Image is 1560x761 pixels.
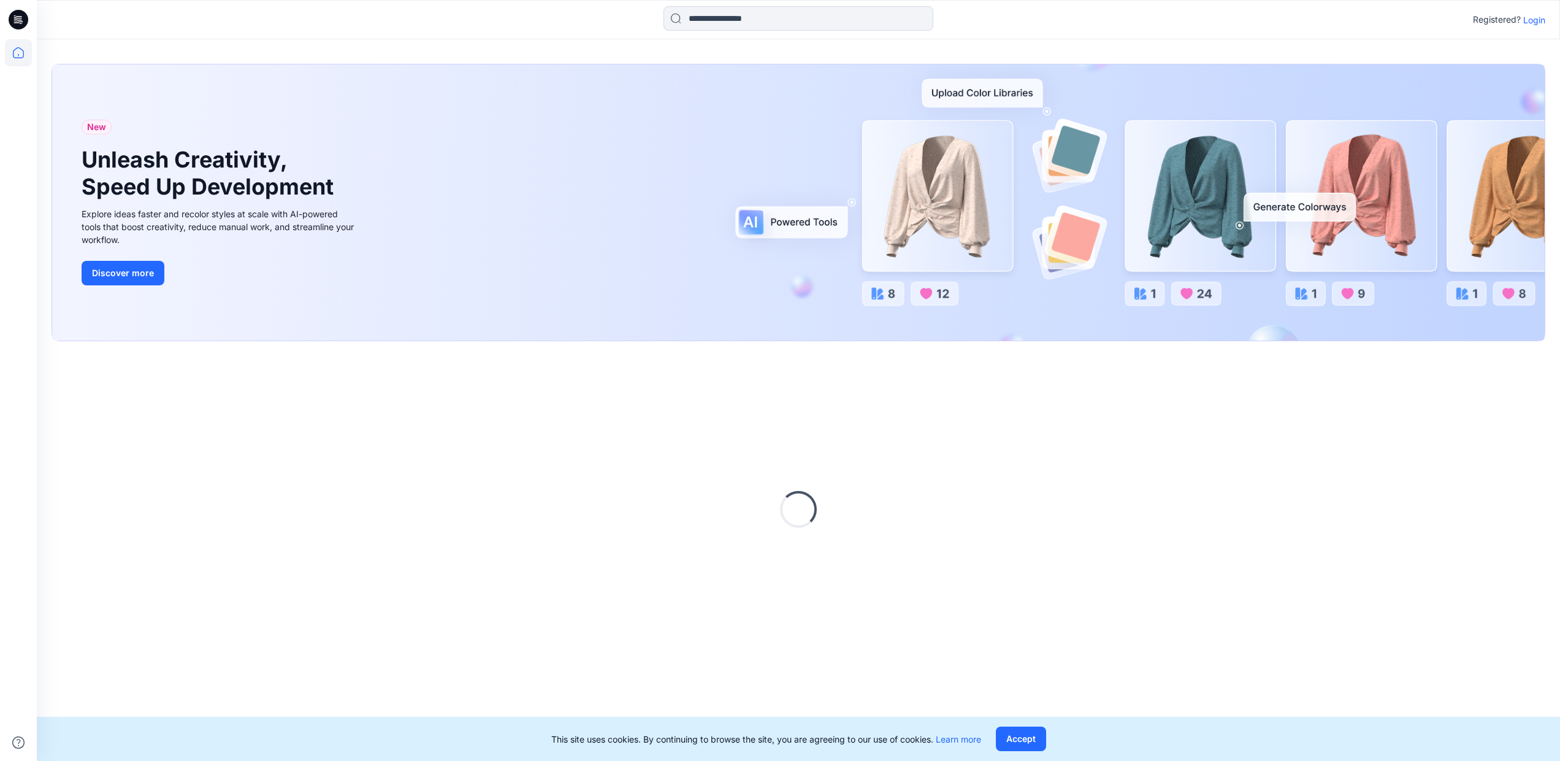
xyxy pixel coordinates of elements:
[1473,12,1521,27] p: Registered?
[551,733,981,746] p: This site uses cookies. By continuing to browse the site, you are agreeing to our use of cookies.
[82,147,339,199] h1: Unleash Creativity, Speed Up Development
[82,207,357,246] div: Explore ideas faster and recolor styles at scale with AI-powered tools that boost creativity, red...
[82,261,357,285] a: Discover more
[87,120,106,134] span: New
[82,261,164,285] button: Discover more
[996,727,1046,751] button: Accept
[1523,14,1545,26] p: Login
[936,734,981,744] a: Learn more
